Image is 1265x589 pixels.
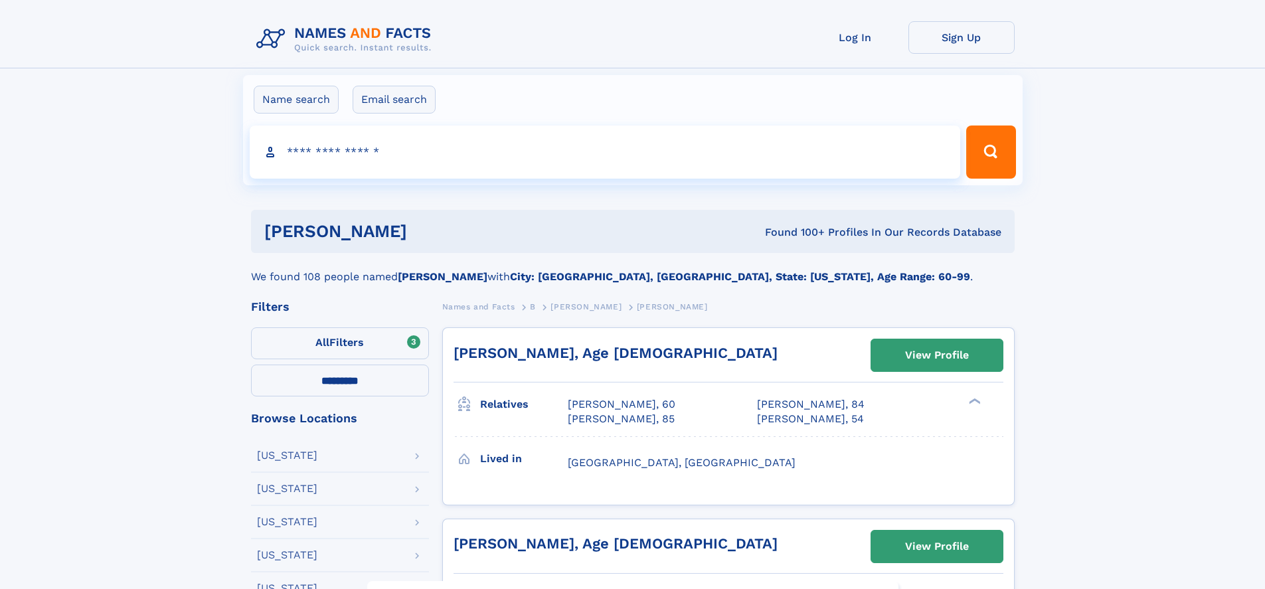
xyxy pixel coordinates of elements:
[905,531,969,562] div: View Profile
[454,345,778,361] a: [PERSON_NAME], Age [DEMOGRAPHIC_DATA]
[442,298,515,315] a: Names and Facts
[251,412,429,424] div: Browse Locations
[251,301,429,313] div: Filters
[757,412,864,426] a: [PERSON_NAME], 54
[637,302,708,311] span: [PERSON_NAME]
[250,126,961,179] input: search input
[257,483,317,494] div: [US_STATE]
[251,21,442,57] img: Logo Names and Facts
[353,86,436,114] label: Email search
[251,253,1015,285] div: We found 108 people named with .
[257,450,317,461] div: [US_STATE]
[454,535,778,552] a: [PERSON_NAME], Age [DEMOGRAPHIC_DATA]
[757,397,865,412] a: [PERSON_NAME], 84
[315,336,329,349] span: All
[966,397,981,406] div: ❯
[550,302,622,311] span: [PERSON_NAME]
[254,86,339,114] label: Name search
[966,126,1015,179] button: Search Button
[257,550,317,560] div: [US_STATE]
[510,270,970,283] b: City: [GEOGRAPHIC_DATA], [GEOGRAPHIC_DATA], State: [US_STATE], Age Range: 60-99
[871,531,1003,562] a: View Profile
[568,456,796,469] span: [GEOGRAPHIC_DATA], [GEOGRAPHIC_DATA]
[568,412,675,426] a: [PERSON_NAME], 85
[480,393,568,416] h3: Relatives
[802,21,908,54] a: Log In
[480,448,568,470] h3: Lived in
[251,327,429,359] label: Filters
[871,339,1003,371] a: View Profile
[530,302,536,311] span: B
[586,225,1001,240] div: Found 100+ Profiles In Our Records Database
[568,397,675,412] a: [PERSON_NAME], 60
[905,340,969,371] div: View Profile
[530,298,536,315] a: B
[550,298,622,315] a: [PERSON_NAME]
[257,517,317,527] div: [US_STATE]
[908,21,1015,54] a: Sign Up
[264,223,586,240] h1: [PERSON_NAME]
[398,270,487,283] b: [PERSON_NAME]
